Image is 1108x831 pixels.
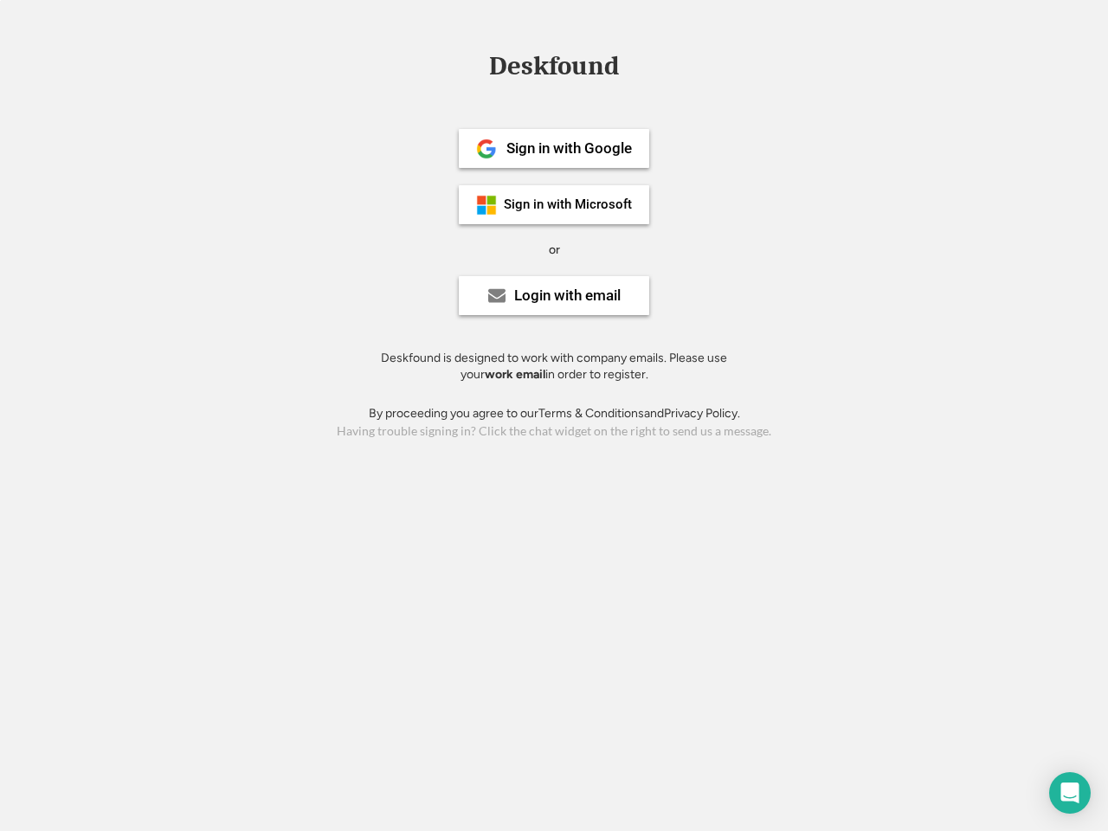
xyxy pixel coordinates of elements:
img: 1024px-Google__G__Logo.svg.png [476,138,497,159]
div: Open Intercom Messenger [1049,772,1091,814]
div: Deskfound [480,53,628,80]
div: Sign in with Microsoft [504,198,632,211]
div: Login with email [514,288,621,303]
div: Sign in with Google [506,141,632,156]
img: ms-symbollockup_mssymbol_19.png [476,195,497,216]
strong: work email [485,367,545,382]
div: By proceeding you agree to our and [369,405,740,422]
div: Deskfound is designed to work with company emails. Please use your in order to register. [359,350,749,383]
div: or [549,242,560,259]
a: Privacy Policy. [664,406,740,421]
a: Terms & Conditions [538,406,644,421]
